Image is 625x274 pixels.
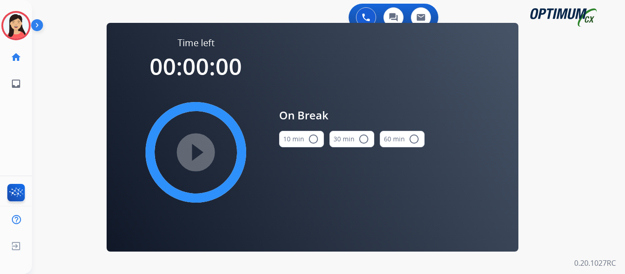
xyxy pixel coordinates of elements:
[3,13,29,38] img: avatar
[409,134,420,145] mat-icon: radio_button_unchecked
[308,134,319,145] mat-icon: radio_button_unchecked
[329,131,374,147] button: 30 min
[178,37,215,49] span: Time left
[279,107,425,124] span: On Break
[150,51,242,82] span: 00:00:00
[11,78,22,89] mat-icon: inbox
[279,131,324,147] button: 10 min
[358,134,369,145] mat-icon: radio_button_unchecked
[11,52,22,63] mat-icon: home
[380,131,425,147] button: 60 min
[574,258,616,269] p: 0.20.1027RC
